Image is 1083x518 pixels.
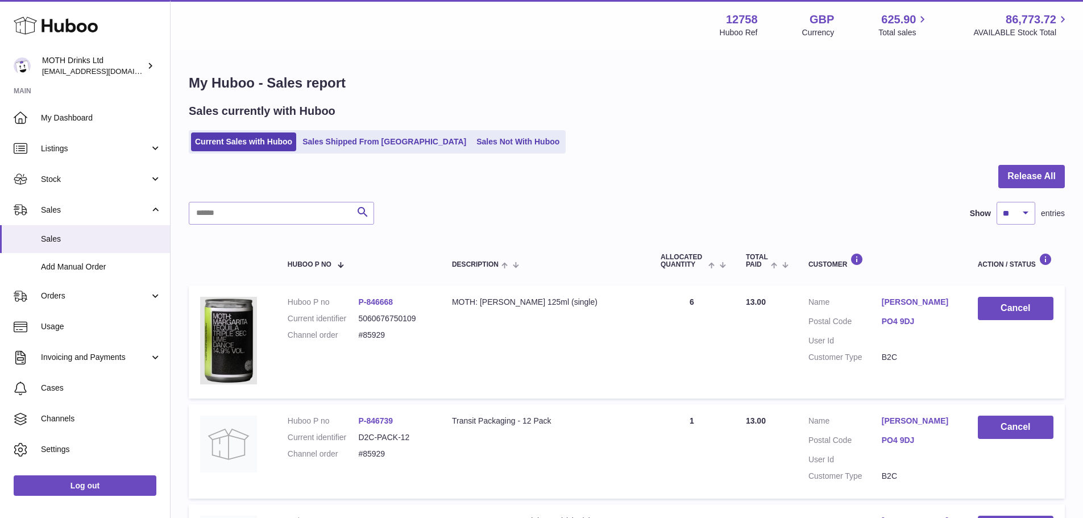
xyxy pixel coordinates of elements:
[452,261,499,268] span: Description
[810,12,834,27] strong: GBP
[42,67,167,76] span: [EMAIL_ADDRESS][DOMAIN_NAME]
[978,253,1053,268] div: Action / Status
[288,261,331,268] span: Huboo P no
[978,416,1053,439] button: Cancel
[358,330,429,341] dd: #85929
[200,416,257,473] img: no-photo.jpg
[41,174,150,185] span: Stock
[288,432,359,443] dt: Current identifier
[649,404,735,499] td: 1
[882,435,955,446] a: PO4 9DJ
[1006,12,1056,27] span: 86,773.72
[720,27,758,38] div: Huboo Ref
[288,313,359,324] dt: Current identifier
[726,12,758,27] strong: 12758
[808,335,882,346] dt: User Id
[746,254,768,268] span: Total paid
[649,285,735,399] td: 6
[978,297,1053,320] button: Cancel
[41,291,150,301] span: Orders
[41,444,161,455] span: Settings
[452,416,638,426] div: Transit Packaging - 12 Pack
[191,132,296,151] a: Current Sales with Huboo
[808,253,955,268] div: Customer
[41,262,161,272] span: Add Manual Order
[358,449,429,459] dd: #85929
[288,416,359,426] dt: Huboo P no
[808,435,882,449] dt: Postal Code
[41,143,150,154] span: Listings
[41,352,150,363] span: Invoicing and Payments
[998,165,1065,188] button: Release All
[298,132,470,151] a: Sales Shipped From [GEOGRAPHIC_DATA]
[882,352,955,363] dd: B2C
[189,103,335,119] h2: Sales currently with Huboo
[808,416,882,429] dt: Name
[41,321,161,332] span: Usage
[41,205,150,216] span: Sales
[746,416,766,425] span: 13.00
[882,471,955,482] dd: B2C
[14,475,156,496] a: Log out
[808,471,882,482] dt: Customer Type
[808,316,882,330] dt: Postal Code
[41,113,161,123] span: My Dashboard
[472,132,563,151] a: Sales Not With Huboo
[1041,208,1065,219] span: entries
[14,57,31,74] img: internalAdmin-12758@internal.huboo.com
[973,27,1069,38] span: AVAILABLE Stock Total
[189,74,1065,92] h1: My Huboo - Sales report
[808,352,882,363] dt: Customer Type
[452,297,638,308] div: MOTH: [PERSON_NAME] 125ml (single)
[358,432,429,443] dd: D2C-PACK-12
[200,297,257,384] img: 127581694602485.png
[973,12,1069,38] a: 86,773.72 AVAILABLE Stock Total
[882,416,955,426] a: [PERSON_NAME]
[41,413,161,424] span: Channels
[661,254,706,268] span: ALLOCATED Quantity
[878,27,929,38] span: Total sales
[42,55,144,77] div: MOTH Drinks Ltd
[882,297,955,308] a: [PERSON_NAME]
[358,313,429,324] dd: 5060676750109
[41,383,161,393] span: Cases
[970,208,991,219] label: Show
[746,297,766,306] span: 13.00
[878,12,929,38] a: 625.90 Total sales
[808,454,882,465] dt: User Id
[288,449,359,459] dt: Channel order
[288,297,359,308] dt: Huboo P no
[288,330,359,341] dt: Channel order
[882,316,955,327] a: PO4 9DJ
[358,416,393,425] a: P-846739
[808,297,882,310] dt: Name
[881,12,916,27] span: 625.90
[358,297,393,306] a: P-846668
[802,27,835,38] div: Currency
[41,234,161,245] span: Sales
